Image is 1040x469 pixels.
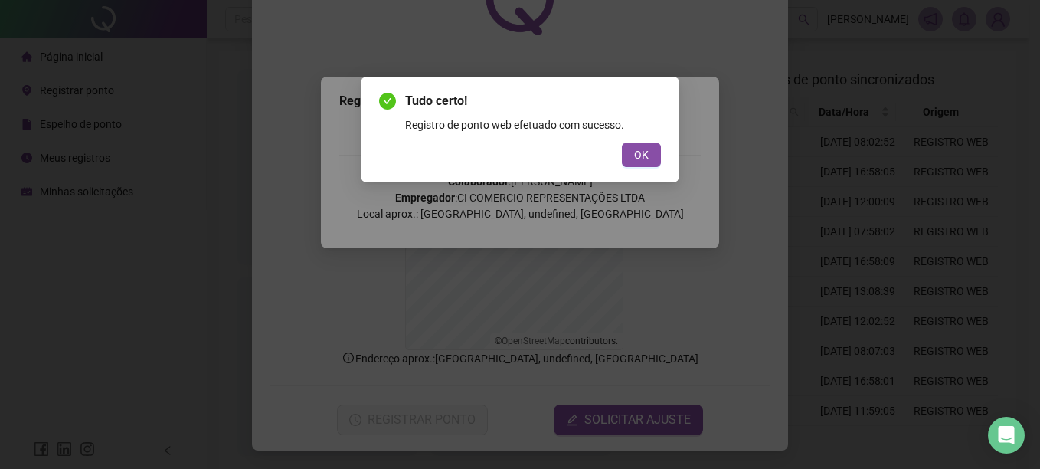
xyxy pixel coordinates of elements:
button: OK [622,143,661,167]
div: Open Intercom Messenger [988,417,1025,454]
span: OK [634,146,649,163]
span: Tudo certo! [405,92,661,110]
div: Registro de ponto web efetuado com sucesso. [405,116,661,133]
span: check-circle [379,93,396,110]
